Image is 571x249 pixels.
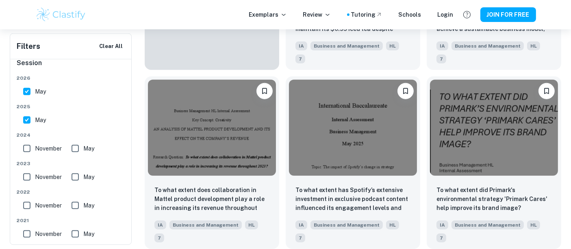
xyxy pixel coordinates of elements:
[438,10,454,19] a: Login
[397,83,414,99] button: Please log in to bookmark exemplars
[527,221,540,229] span: HL
[289,80,417,176] img: Business and Management IA example thumbnail: To what extent has Spotify’s extensive i
[527,41,540,50] span: HL
[154,186,269,213] p: To what extent does collaboration in Mattel product development play a role in increasing its rev...
[256,83,273,99] button: Please log in to bookmark exemplars
[245,221,258,229] span: HL
[35,87,46,96] span: May
[169,221,242,229] span: Business and Management
[154,221,166,229] span: IA
[386,41,399,50] span: HL
[145,76,279,249] a: Please log in to bookmark exemplarsTo what extent does collaboration in Mattel product developmen...
[35,7,87,23] img: Clastify logo
[35,144,62,153] span: November
[17,103,126,110] span: 2025
[83,173,94,181] span: May
[83,201,94,210] span: May
[148,80,276,176] img: Business and Management IA example thumbnail: To what extent does collaboration in Mat
[295,221,307,229] span: IA
[154,234,164,242] span: 7
[436,41,448,50] span: IA
[17,58,126,74] h6: Session
[35,116,46,124] span: May
[310,221,383,229] span: Business and Management
[310,41,383,50] span: Business and Management
[295,41,307,50] span: IA
[436,221,448,229] span: IA
[351,10,382,19] a: Tutoring
[35,229,62,238] span: November
[452,221,524,229] span: Business and Management
[399,10,421,19] a: Schools
[430,80,558,176] img: Business and Management IA example thumbnail: To what extent did Primark's environment
[386,221,399,229] span: HL
[295,234,305,242] span: 7
[17,217,126,224] span: 2021
[452,41,524,50] span: Business and Management
[303,10,331,19] p: Review
[436,234,446,242] span: 7
[460,8,474,22] button: Help and Feedback
[83,229,94,238] span: May
[35,201,62,210] span: November
[83,144,94,153] span: May
[17,160,126,167] span: 2023
[35,173,62,181] span: November
[295,186,410,213] p: To what extent has Spotify’s extensive investment in exclusive podcast content influenced its eng...
[286,76,420,249] a: Please log in to bookmark exemplarsTo what extent has Spotify’s extensive investment in exclusive...
[295,55,305,63] span: 7
[538,83,555,99] button: Please log in to bookmark exemplars
[427,76,561,249] a: Please log in to bookmark exemplarsTo what extent did Primark's environmental strategy 'Primark C...
[17,41,40,52] h6: Filters
[480,7,536,22] button: JOIN FOR FREE
[97,40,125,52] button: Clear All
[17,188,126,196] span: 2022
[436,186,551,212] p: To what extent did Primark's environmental strategy 'Primark Cares' help improve its brand image?
[249,10,287,19] p: Exemplars
[17,74,126,82] span: 2026
[436,55,446,63] span: 7
[17,131,126,139] span: 2024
